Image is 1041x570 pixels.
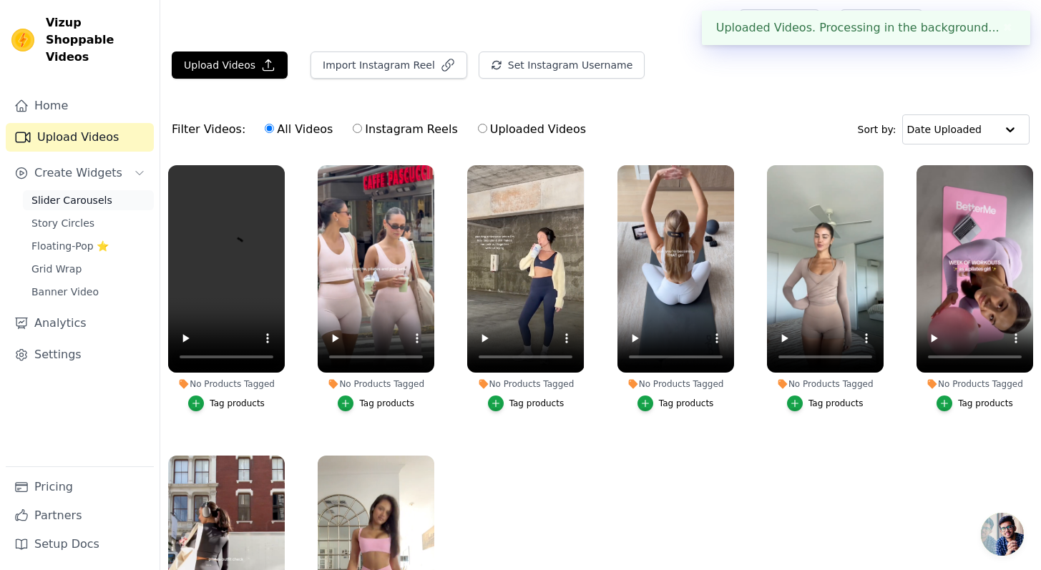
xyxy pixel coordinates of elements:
[31,193,112,207] span: Slider Carousels
[23,236,154,256] a: Floating-Pop ⭐
[509,398,565,409] div: Tag products
[6,501,154,530] a: Partners
[23,282,154,302] a: Banner Video
[659,398,714,409] div: Tag products
[957,10,1030,36] p: Actually Fair
[168,378,285,390] div: No Products Tagged
[617,378,734,390] div: No Products Tagged
[34,164,122,182] span: Create Widgets
[840,9,922,36] a: Book Demo
[23,190,154,210] a: Slider Carousels
[264,120,333,139] label: All Videos
[31,216,94,230] span: Story Circles
[311,51,467,79] button: Import Instagram Reel
[981,513,1024,556] div: Open chat
[6,309,154,338] a: Analytics
[31,285,99,299] span: Banner Video
[808,398,864,409] div: Tag products
[318,378,434,390] div: No Products Tagged
[265,124,274,133] input: All Videos
[477,120,587,139] label: Uploaded Videos
[6,159,154,187] button: Create Widgets
[917,378,1033,390] div: No Products Tagged
[958,398,1013,409] div: Tag products
[479,51,645,79] button: Set Instagram Username
[46,14,148,66] span: Vizup Shoppable Videos
[31,239,109,253] span: Floating-Pop ⭐
[467,378,584,390] div: No Products Tagged
[739,9,820,36] a: Help Setup
[787,395,864,411] button: Tag products
[338,395,414,411] button: Tag products
[478,124,487,133] input: Uploaded Videos
[353,124,362,133] input: Instagram Reels
[858,114,1030,144] div: Sort by:
[934,10,1030,36] button: A Actually Fair
[188,395,265,411] button: Tag products
[359,398,414,409] div: Tag products
[937,395,1013,411] button: Tag products
[172,113,594,146] div: Filter Videos:
[702,11,1030,45] div: Uploaded Videos. Processing in the background...
[6,530,154,559] a: Setup Docs
[172,51,288,79] button: Upload Videos
[6,473,154,501] a: Pricing
[1000,19,1016,36] button: Close
[210,398,265,409] div: Tag products
[637,395,714,411] button: Tag products
[23,213,154,233] a: Story Circles
[11,29,34,51] img: Vizup
[352,120,458,139] label: Instagram Reels
[23,259,154,279] a: Grid Wrap
[31,262,82,276] span: Grid Wrap
[767,378,884,390] div: No Products Tagged
[6,123,154,152] a: Upload Videos
[6,92,154,120] a: Home
[488,395,565,411] button: Tag products
[6,340,154,369] a: Settings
